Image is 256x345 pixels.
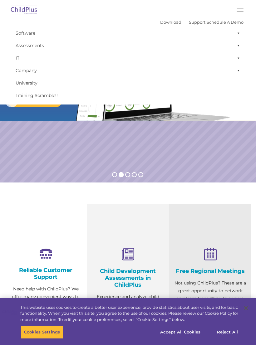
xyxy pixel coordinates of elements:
h4: Child Development Assessments in ChildPlus [91,268,164,288]
a: Schedule A Demo [207,20,244,25]
p: Need help with ChildPlus? We offer many convenient ways to contact our amazing Customer Support r... [9,285,82,340]
button: Accept All Cookies [157,326,204,339]
p: Not using ChildPlus? These are a great opportunity to network and learn from ChildPlus users. Fin... [174,279,247,318]
a: IT [12,52,244,64]
p: Experience and analyze child assessments and Head Start data management in one system with zero c... [91,293,164,340]
h4: Free Regional Meetings [174,268,247,275]
a: University [12,77,244,89]
a: Assessments [12,39,244,52]
a: Software [12,27,244,39]
button: Reject All [208,326,247,339]
a: Training Scramble!! [12,89,244,102]
font: | [160,20,244,25]
button: Cookies Settings [21,326,63,339]
button: Close [239,301,253,315]
h4: Reliable Customer Support [9,267,82,280]
a: Download [160,20,181,25]
div: This website uses cookies to create a better user experience, provide statistics about user visit... [20,304,238,323]
img: ChildPlus by Procare Solutions [9,3,39,17]
a: Company [12,64,244,77]
a: Support [189,20,205,25]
